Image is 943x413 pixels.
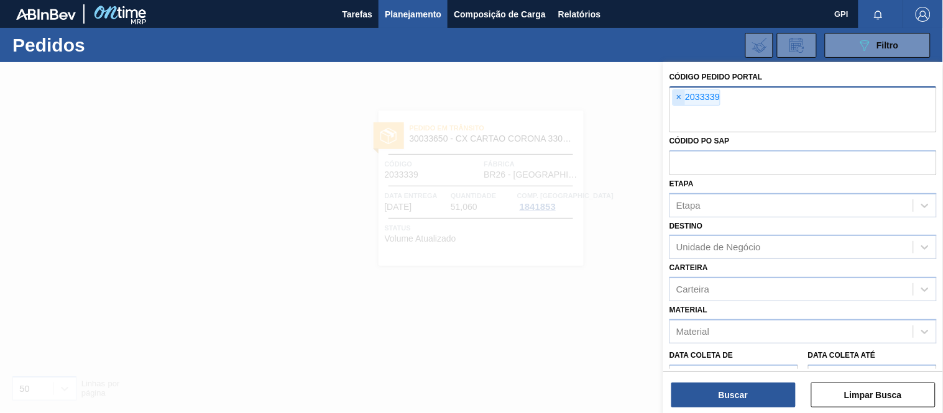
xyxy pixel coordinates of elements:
div: Etapa [676,200,701,211]
label: Códido PO SAP [669,137,730,145]
div: 2033339 [673,89,720,106]
div: Material [676,326,709,337]
span: Tarefas [342,7,372,22]
label: Carteira [669,263,708,272]
img: TNhmsLtSVTkK8tSr43FrP2fwEKptu5GPRR3wAAAABJRU5ErkJggg== [16,9,76,20]
span: Planejamento [385,7,441,22]
div: Carteira [676,284,709,295]
label: Material [669,306,707,314]
input: dd/mm/yyyy [669,365,798,389]
h1: Pedidos [12,38,191,52]
span: Composição de Carga [454,7,546,22]
button: Notificações [858,6,898,23]
label: Etapa [669,179,694,188]
img: Logout [916,7,931,22]
div: Unidade de Negócio [676,242,761,253]
label: Data coleta até [808,351,875,360]
label: Destino [669,222,702,230]
input: dd/mm/yyyy [808,365,937,389]
div: Importar Negociações dos Pedidos [745,33,773,58]
label: Código Pedido Portal [669,73,763,81]
div: Solicitação de Revisão de Pedidos [777,33,817,58]
span: × [673,90,685,105]
span: Relatórios [558,7,600,22]
span: Filtro [877,40,899,50]
button: Filtro [825,33,931,58]
label: Data coleta de [669,351,733,360]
